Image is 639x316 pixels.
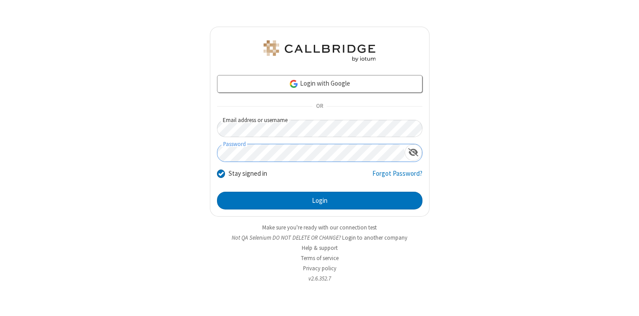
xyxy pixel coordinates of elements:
[617,293,632,310] iframe: Chat
[217,192,422,209] button: Login
[217,120,422,137] input: Email address or username
[217,75,422,93] a: Login with Google
[289,79,299,89] img: google-icon.png
[342,233,407,242] button: Login to another company
[372,169,422,186] a: Forgot Password?
[301,254,339,262] a: Terms of service
[229,169,267,179] label: Stay signed in
[210,274,430,283] li: v2.6.352.7
[217,144,405,162] input: Password
[312,100,327,113] span: OR
[210,233,430,242] li: Not QA Selenium DO NOT DELETE OR CHANGE?
[303,265,336,272] a: Privacy policy
[262,224,377,231] a: Make sure you're ready with our connection test
[405,144,422,161] div: Show password
[302,244,338,252] a: Help & support
[262,40,377,62] img: QA Selenium DO NOT DELETE OR CHANGE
